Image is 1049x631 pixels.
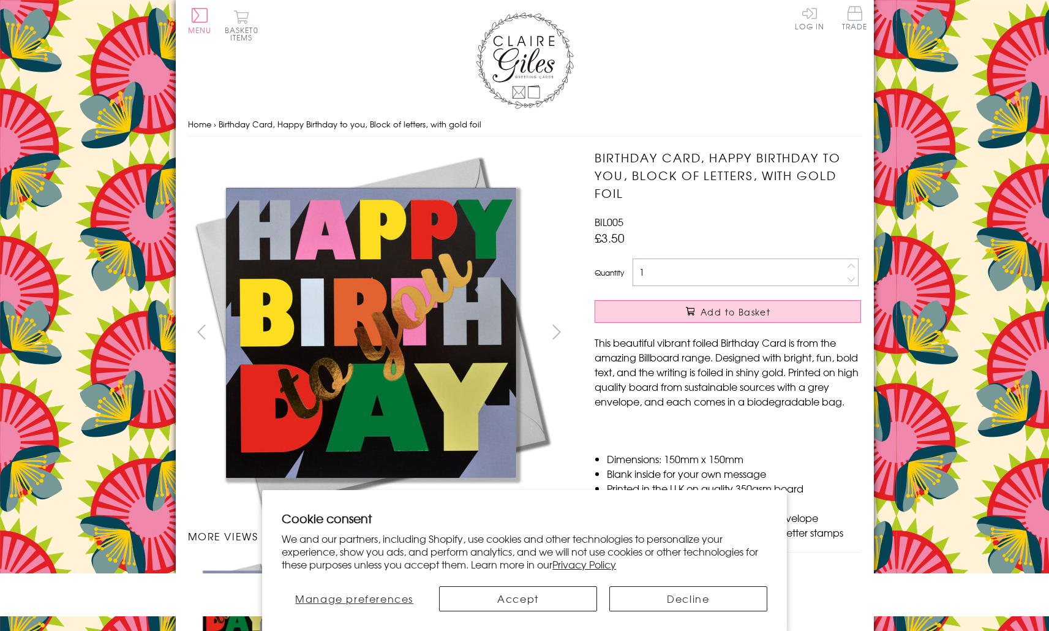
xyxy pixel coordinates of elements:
h1: Birthday Card, Happy Birthday to you, Block of letters, with gold foil [595,149,861,202]
img: Birthday Card, Happy Birthday to you, Block of letters, with gold foil [188,149,555,516]
label: Quantity [595,267,624,278]
span: BIL005 [595,214,623,229]
span: Trade [842,6,868,30]
span: Add to Basket [701,306,770,318]
a: Log In [795,6,824,30]
button: Accept [439,586,597,611]
button: Menu [188,8,212,34]
button: next [543,318,570,346]
nav: breadcrumbs [188,112,862,137]
span: Manage preferences [295,591,413,606]
span: £3.50 [595,229,625,246]
li: Blank inside for your own message [607,466,861,481]
button: Manage preferences [282,586,427,611]
span: 0 items [230,25,258,43]
p: We and our partners, including Shopify, use cookies and other technologies to personalize your ex... [282,532,767,570]
button: Decline [609,586,767,611]
button: Add to Basket [595,300,861,323]
li: Dimensions: 150mm x 150mm [607,452,861,466]
img: Claire Giles Greetings Cards [476,12,574,109]
h2: Cookie consent [282,510,767,527]
h3: More views [188,529,571,543]
a: Trade [842,6,868,32]
p: This beautiful vibrant foiled Birthday Card is from the amazing Billboard range. Designed with br... [595,335,861,409]
span: Birthday Card, Happy Birthday to you, Block of letters, with gold foil [219,118,481,130]
button: Basket0 items [225,10,258,41]
a: Privacy Policy [552,557,616,572]
a: Home [188,118,211,130]
li: Printed in the U.K on quality 350gsm board [607,481,861,496]
span: › [214,118,216,130]
span: Menu [188,25,212,36]
button: prev [188,318,216,346]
